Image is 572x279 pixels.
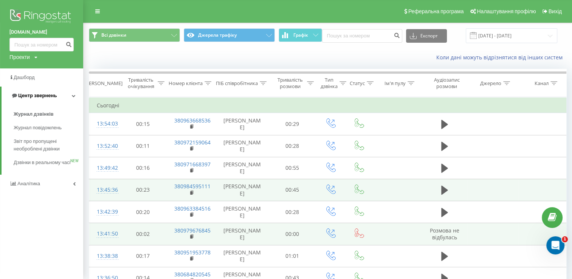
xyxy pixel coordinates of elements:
div: Аудіозапис розмови [428,77,465,90]
span: Розмова не відбулась [430,227,459,241]
td: 00:15 [119,113,167,135]
td: [PERSON_NAME] [216,201,269,223]
td: 00:00 [269,223,316,245]
input: Пошук за номером [322,29,402,43]
span: 1 [562,236,568,242]
td: 00:45 [269,179,316,201]
td: 01:01 [269,245,316,267]
div: 13:42:39 [97,205,112,219]
a: 380984595111 [174,183,211,190]
span: Дзвінки в реальному часі [14,159,70,166]
td: 00:23 [119,179,167,201]
div: Номер клієнта [169,80,203,87]
span: Всі дзвінки [101,32,126,38]
td: [PERSON_NAME] [216,113,269,135]
img: Ringostat logo [9,8,74,26]
td: [PERSON_NAME] [216,135,269,157]
div: Канал [535,80,549,87]
a: 380951953778 [174,249,211,256]
div: 13:54:03 [97,116,112,131]
div: 13:38:38 [97,249,112,263]
div: Джерело [480,80,501,87]
a: Журнал повідомлень [14,121,83,135]
a: Коли дані можуть відрізнятися вiд інших систем [436,54,566,61]
a: Центр звернень [2,87,83,105]
a: Дзвінки в реальному часіNEW [14,156,83,169]
span: Аналiтика [17,181,40,186]
button: Всі дзвінки [89,28,180,42]
td: [PERSON_NAME] [216,245,269,267]
a: 380684820545 [174,271,211,278]
div: Тривалість очікування [126,77,156,90]
span: Графік [293,33,308,38]
td: 00:17 [119,245,167,267]
td: 00:55 [269,157,316,179]
a: 380971668397 [174,161,211,168]
td: [PERSON_NAME] [216,223,269,245]
td: 00:29 [269,113,316,135]
iframe: Intercom live chat [546,236,564,254]
td: [PERSON_NAME] [216,157,269,179]
div: Тривалість розмови [275,77,305,90]
div: 13:49:42 [97,161,112,175]
span: Реферальна програма [408,8,464,14]
td: [PERSON_NAME] [216,179,269,201]
div: 13:52:40 [97,139,112,153]
a: Журнал дзвінків [14,107,83,121]
a: Звіт про пропущені необроблені дзвінки [14,135,83,156]
div: [PERSON_NAME] [84,80,122,87]
span: Центр звернень [18,93,57,98]
td: 00:16 [119,157,167,179]
span: Журнал дзвінків [14,110,54,118]
div: ПІБ співробітника [216,80,258,87]
td: 00:28 [269,201,316,223]
span: Журнал повідомлень [14,124,62,132]
button: Графік [279,28,322,42]
div: Проекти [9,53,30,61]
span: Дашборд [14,74,35,80]
a: 380963384516 [174,205,211,212]
div: 13:45:36 [97,183,112,197]
div: Статус [350,80,365,87]
span: Вихід [549,8,562,14]
a: 380979676845 [174,227,211,234]
td: 00:02 [119,223,167,245]
button: Джерела трафіку [184,28,275,42]
input: Пошук за номером [9,38,74,51]
span: Налаштування профілю [477,8,536,14]
div: Ім'я пулу [384,80,406,87]
a: [DOMAIN_NAME] [9,28,74,36]
a: 380972159064 [174,139,211,146]
td: 00:11 [119,135,167,157]
div: Тип дзвінка [321,77,338,90]
td: 00:28 [269,135,316,157]
a: 380963668536 [174,117,211,124]
span: Звіт про пропущені необроблені дзвінки [14,138,79,153]
div: 13:41:50 [97,226,112,241]
td: 00:20 [119,201,167,223]
button: Експорт [406,29,447,43]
